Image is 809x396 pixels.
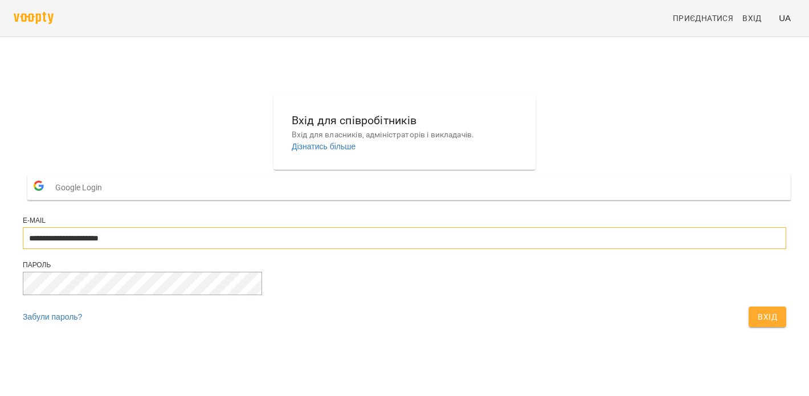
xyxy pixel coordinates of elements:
[292,142,356,151] a: Дізнатись більше
[23,260,786,270] div: Пароль
[673,11,733,25] span: Приєднатися
[758,310,777,324] span: Вхід
[742,11,762,25] span: Вхід
[23,312,82,321] a: Забули пароль?
[14,12,54,24] img: voopty.png
[55,176,108,199] span: Google Login
[292,129,517,141] p: Вхід для власників, адміністраторів і викладачів.
[749,307,786,327] button: Вхід
[779,12,791,24] span: UA
[27,174,791,200] button: Google Login
[738,8,774,28] a: Вхід
[23,216,786,226] div: E-mail
[292,112,517,129] h6: Вхід для співробітників
[668,8,738,28] a: Приєднатися
[774,7,795,28] button: UA
[283,103,526,161] button: Вхід для співробітниківВхід для власників, адміністраторів і викладачів.Дізнатись більше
